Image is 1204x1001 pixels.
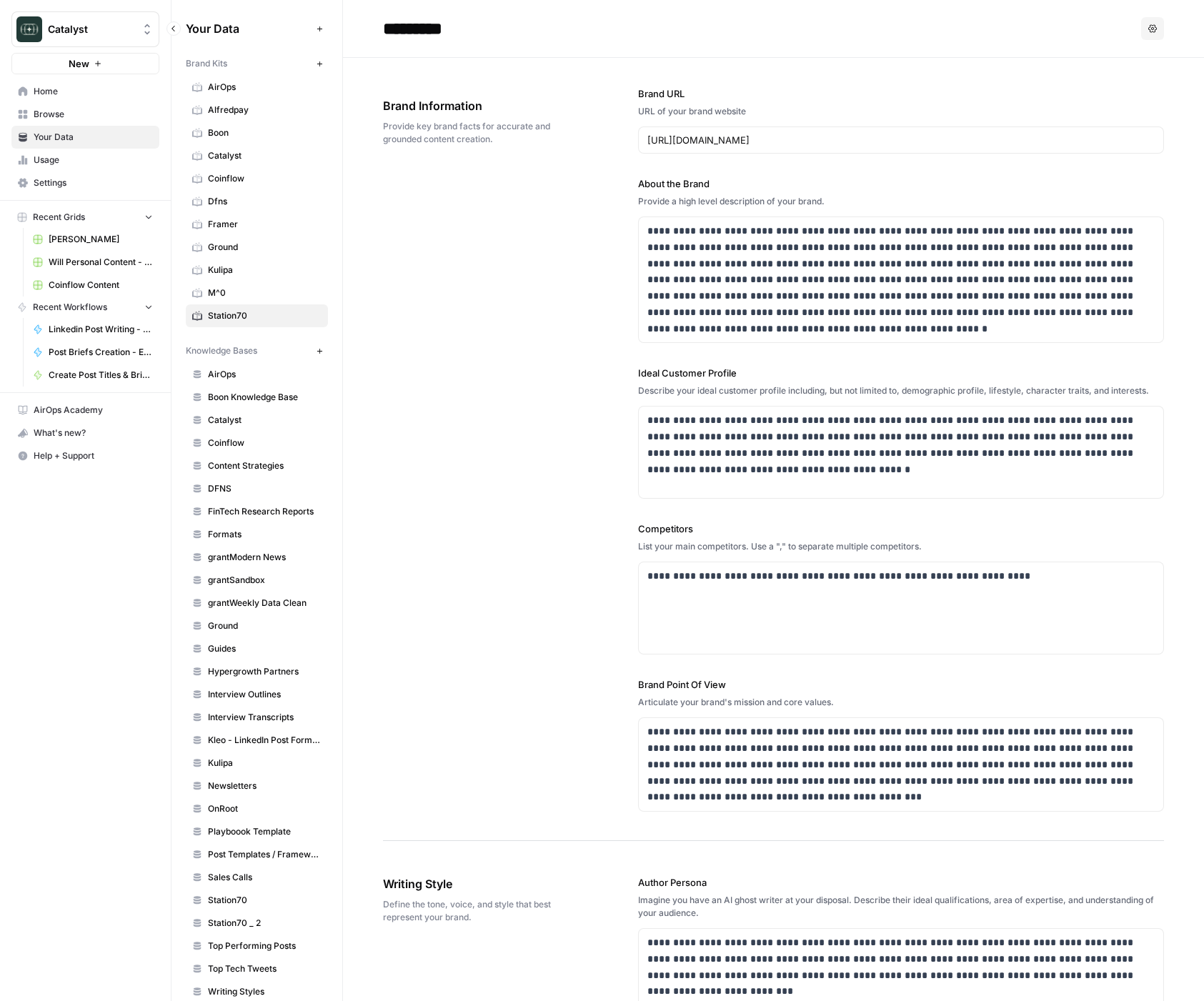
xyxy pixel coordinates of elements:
[638,105,1164,118] div: URL of your brand website
[208,734,322,747] span: Kleo - LinkedIn Post Formats
[186,386,328,409] a: Boon Knowledge Base
[49,233,153,246] span: [PERSON_NAME]
[638,677,1164,692] label: Brand Point Of View
[186,660,328,683] a: Hypergrowth Partners
[208,126,322,139] span: Boon
[11,171,159,194] a: Settings
[208,574,322,587] span: grantSandbox
[11,126,159,149] a: Your Data
[34,449,153,462] span: Help + Support
[208,528,322,541] span: Formats
[638,366,1164,380] label: Ideal Customer Profile
[638,176,1164,191] label: About the Brand
[186,259,328,282] a: Kulipa
[16,16,42,42] img: Catalyst Logo
[26,318,159,341] a: Linkedin Post Writing - [DATE]
[208,149,322,162] span: Catalyst
[186,957,328,980] a: Top Tech Tweets
[208,711,322,724] span: Interview Transcripts
[186,99,328,121] a: Alfredpay
[208,825,322,838] span: Playboook Template
[186,213,328,236] a: Framer
[208,665,322,678] span: Hypergrowth Partners
[208,287,322,299] span: M^0
[638,86,1164,101] label: Brand URL
[186,637,328,660] a: Guides
[186,344,257,357] span: Knowledge Bases
[33,211,85,224] span: Recent Grids
[638,522,1164,536] label: Competitors
[208,688,322,701] span: Interview Outlines
[11,206,159,228] button: Recent Grids
[49,279,153,292] span: Coinflow Content
[208,917,322,930] span: Station70 _ 2
[647,133,1155,147] input: www.sundaysoccer.com
[186,797,328,820] a: OnRoot
[208,172,322,185] span: Coinflow
[383,97,558,114] span: Brand Information
[186,477,328,500] a: DFNS
[208,309,322,322] span: Station70
[11,80,159,103] a: Home
[638,696,1164,709] div: Articulate your brand's mission and core values.
[186,432,328,454] a: Coinflow
[638,540,1164,553] div: List your main competitors. Use a "," to separate multiple competitors.
[186,523,328,546] a: Formats
[186,569,328,592] a: grantSandbox
[33,301,107,314] span: Recent Workflows
[383,120,558,146] span: Provide key brand facts for accurate and grounded content creation.
[26,228,159,251] a: [PERSON_NAME]
[186,167,328,190] a: Coinflow
[11,422,159,444] button: What's new?
[186,752,328,775] a: Kulipa
[26,274,159,297] a: Coinflow Content
[186,363,328,386] a: AirOps
[11,444,159,467] button: Help + Support
[11,11,159,47] button: Workspace: Catalyst
[186,843,328,866] a: Post Templates / Framework
[208,81,322,94] span: AirOps
[186,454,328,477] a: Content Strategies
[186,706,328,729] a: Interview Transcripts
[26,341,159,364] a: Post Briefs Creation - Evergreen Version
[34,154,153,166] span: Usage
[186,190,328,213] a: Dfns
[208,104,322,116] span: Alfredpay
[208,368,322,381] span: AirOps
[186,121,328,144] a: Boon
[186,775,328,797] a: Newsletters
[208,780,322,792] span: Newsletters
[208,619,322,632] span: Ground
[208,264,322,277] span: Kulipa
[11,53,159,74] button: New
[208,459,322,472] span: Content Strategies
[11,149,159,171] a: Usage
[638,894,1164,920] div: Imagine you have an AI ghost writer at your disposal. Describe their ideal qualifications, area o...
[11,399,159,422] a: AirOps Academy
[49,323,153,336] span: Linkedin Post Writing - [DATE]
[208,962,322,975] span: Top Tech Tweets
[26,364,159,387] a: Create Post Titles & Briefs - From Interview
[11,297,159,318] button: Recent Workflows
[186,820,328,843] a: Playboook Template
[186,236,328,259] a: Ground
[208,195,322,208] span: Dfns
[186,614,328,637] a: Ground
[34,404,153,417] span: AirOps Academy
[69,56,89,71] span: New
[638,875,1164,890] label: Author Persona
[208,940,322,952] span: Top Performing Posts
[186,57,227,70] span: Brand Kits
[186,935,328,957] a: Top Performing Posts
[208,391,322,404] span: Boon Knowledge Base
[186,144,328,167] a: Catalyst
[208,597,322,609] span: grantWeekly Data Clean
[186,912,328,935] a: Station70 _ 2
[34,108,153,121] span: Browse
[208,241,322,254] span: Ground
[34,85,153,98] span: Home
[186,76,328,99] a: AirOps
[208,218,322,231] span: Framer
[186,304,328,327] a: Station70
[186,729,328,752] a: Kleo - LinkedIn Post Formats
